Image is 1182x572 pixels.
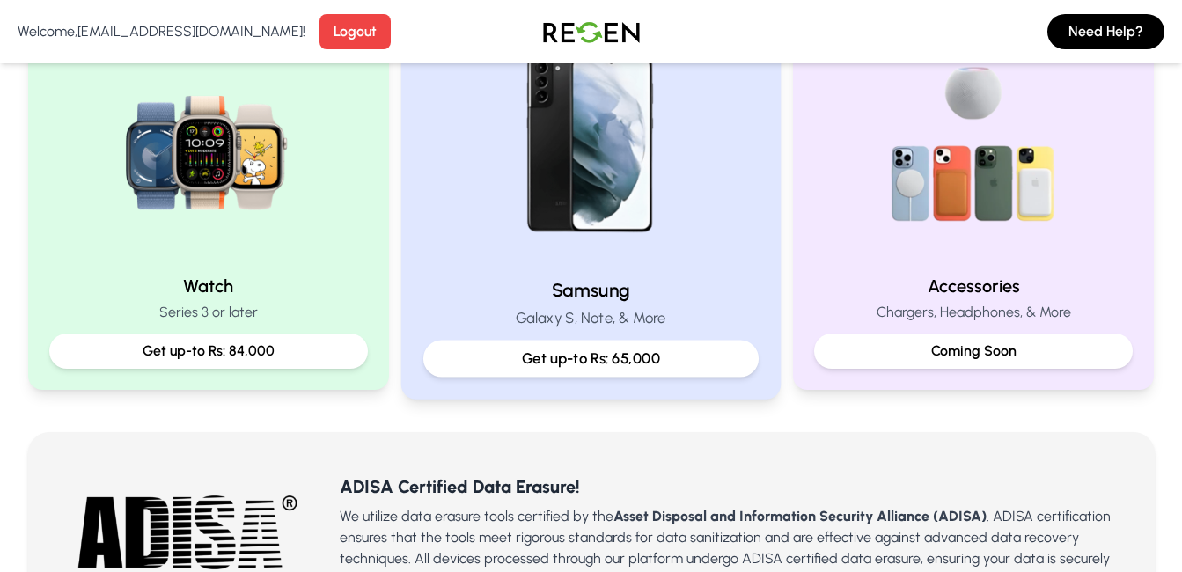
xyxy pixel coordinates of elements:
[49,274,369,298] h2: Watch
[814,274,1134,298] h2: Accessories
[423,307,759,329] p: Galaxy S, Note, & More
[340,474,1127,499] h3: ADISA Certified Data Erasure!
[828,341,1120,362] p: Coming Soon
[96,34,321,260] img: Watch
[63,341,355,362] p: Get up-to Rs: 84,000
[423,277,759,303] h2: Samsung
[530,7,653,56] img: Logo
[861,34,1086,260] img: Accessories
[319,14,391,49] button: Logout
[49,302,369,323] p: Series 3 or later
[1047,14,1164,49] button: Need Help?
[814,302,1134,323] p: Chargers, Headphones, & More
[613,508,987,524] b: Asset Disposal and Information Security Alliance (ADISA)
[18,21,305,42] p: Welcome, [EMAIL_ADDRESS][DOMAIN_NAME] !
[438,348,744,370] p: Get up-to Rs: 65,000
[473,26,709,263] img: Samsung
